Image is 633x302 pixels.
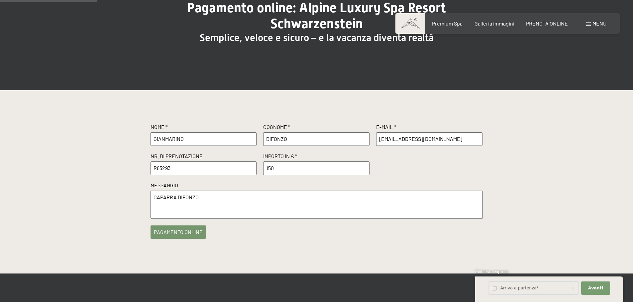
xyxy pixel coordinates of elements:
button: Avanti [581,281,610,295]
span: Menu [592,20,606,27]
span: Richiesta express [475,269,508,274]
label: Nr. di prenotazione [151,152,257,161]
label: Messaggio [151,182,483,191]
a: Premium Spa [432,20,463,27]
button: pagamento online [151,225,206,239]
label: E-Mail * [376,123,482,132]
a: Galleria immagini [475,20,514,27]
span: Avanti [588,285,603,291]
span: Semplice, veloce e sicuro – e la vacanza diventa realtà [200,32,434,43]
label: Importo in € * [263,152,369,161]
label: Cognome * [263,123,369,132]
label: Nome * [151,123,257,132]
a: PRENOTA ONLINE [526,20,568,27]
